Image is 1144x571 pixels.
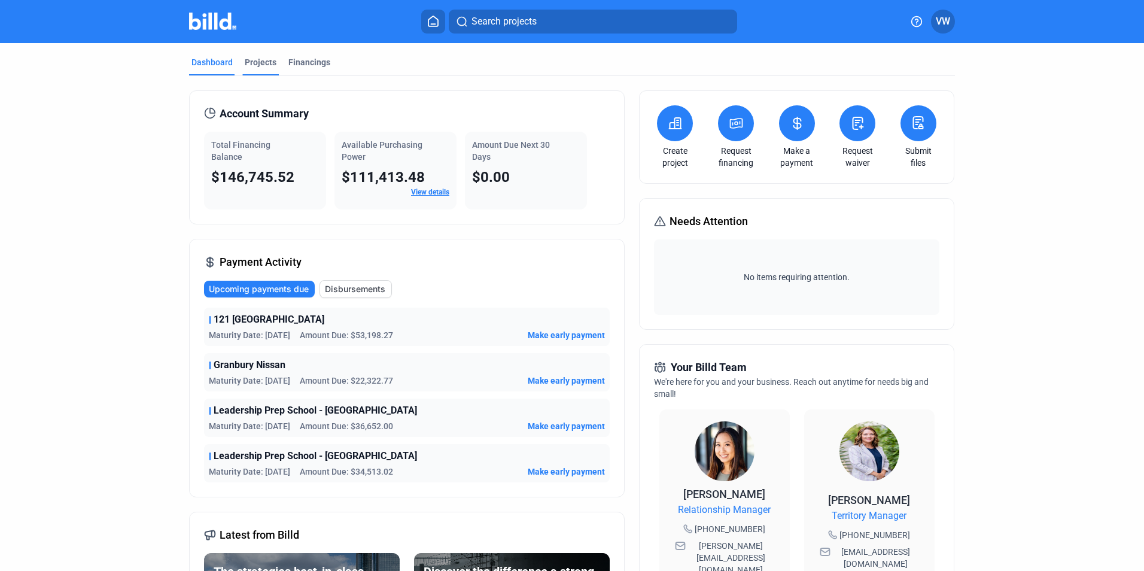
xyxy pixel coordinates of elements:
[300,466,393,478] span: Amount Due: $34,513.02
[654,145,696,169] a: Create project
[931,10,955,34] button: VW
[683,488,765,500] span: [PERSON_NAME]
[209,375,290,387] span: Maturity Date: [DATE]
[300,375,393,387] span: Amount Due: $22,322.77
[897,145,939,169] a: Submit files
[828,494,910,506] span: [PERSON_NAME]
[189,13,236,30] img: Billd Company Logo
[245,56,276,68] div: Projects
[471,14,537,29] span: Search projects
[836,145,878,169] a: Request waiver
[472,140,550,162] span: Amount Due Next 30 Days
[659,271,934,283] span: No items requiring attention.
[528,375,605,387] button: Make early payment
[833,546,919,570] span: [EMAIL_ADDRESS][DOMAIN_NAME]
[654,377,929,399] span: We're here for you and your business. Reach out anytime for needs big and small!
[214,312,324,327] span: 121 [GEOGRAPHIC_DATA]
[320,280,392,298] button: Disbursements
[678,503,771,517] span: Relationship Manager
[528,466,605,478] button: Make early payment
[211,140,270,162] span: Total Financing Balance
[209,329,290,341] span: Maturity Date: [DATE]
[342,140,422,162] span: Available Purchasing Power
[670,213,748,230] span: Needs Attention
[191,56,233,68] div: Dashboard
[695,523,765,535] span: [PHONE_NUMBER]
[300,420,393,432] span: Amount Due: $36,652.00
[220,527,299,543] span: Latest from Billd
[839,421,899,481] img: Territory Manager
[300,329,393,341] span: Amount Due: $53,198.27
[204,281,315,297] button: Upcoming payments due
[214,358,285,372] span: Granbury Nissan
[715,145,757,169] a: Request financing
[776,145,818,169] a: Make a payment
[411,188,449,196] a: View details
[209,283,309,295] span: Upcoming payments due
[220,105,309,122] span: Account Summary
[936,14,950,29] span: VW
[214,449,417,463] span: Leadership Prep School - [GEOGRAPHIC_DATA]
[528,329,605,341] button: Make early payment
[671,359,747,376] span: Your Billd Team
[695,421,754,481] img: Relationship Manager
[342,169,425,186] span: $111,413.48
[288,56,330,68] div: Financings
[325,283,385,295] span: Disbursements
[214,403,417,418] span: Leadership Prep School - [GEOGRAPHIC_DATA]
[211,169,294,186] span: $146,745.52
[209,466,290,478] span: Maturity Date: [DATE]
[832,509,906,523] span: Territory Manager
[839,529,910,541] span: [PHONE_NUMBER]
[449,10,737,34] button: Search projects
[472,169,510,186] span: $0.00
[209,420,290,432] span: Maturity Date: [DATE]
[220,254,302,271] span: Payment Activity
[528,420,605,432] button: Make early payment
